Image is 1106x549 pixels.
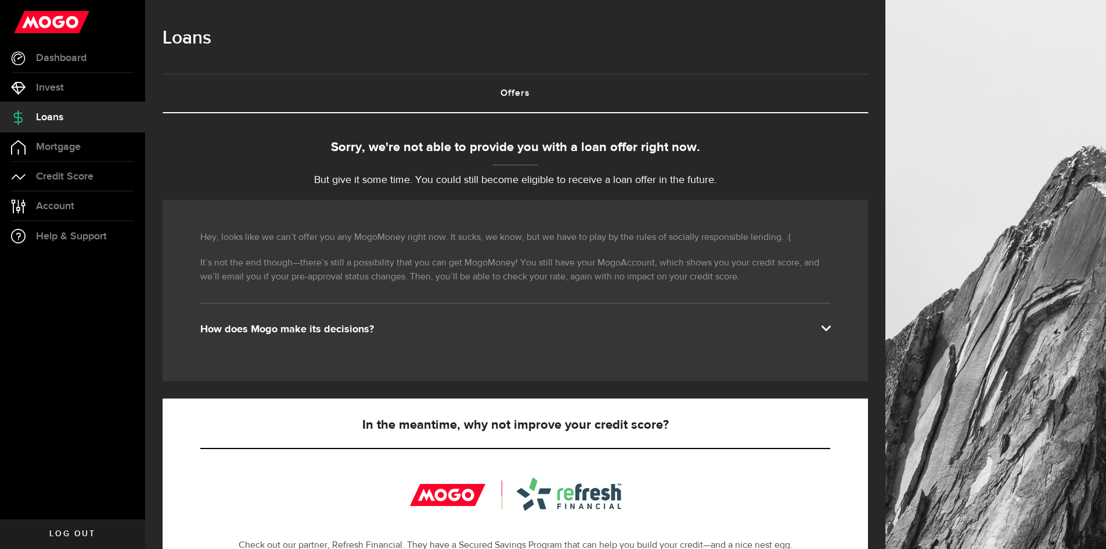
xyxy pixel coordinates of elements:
a: Offers [163,75,868,112]
ul: Tabs Navigation [163,74,868,113]
p: It’s not the end though—there’s still a possibility that you can get MogoMoney! You still have yo... [200,256,830,284]
span: Dashboard [36,53,87,63]
p: But give it some time. You could still become eligible to receive a loan offer in the future. [163,173,868,188]
span: Mortgage [36,142,81,152]
iframe: LiveChat chat widget [1057,500,1106,549]
div: How does Mogo make its decisions? [200,322,830,336]
span: Account [36,201,74,211]
span: Help & Support [36,231,107,242]
span: Log out [49,530,95,538]
div: Sorry, we're not able to provide you with a loan offer right now. [163,138,868,157]
span: Credit Score [36,171,93,182]
span: Loans [36,112,63,123]
h1: Loans [163,23,868,53]
h5: In the meantime, why not improve your credit score? [200,418,830,432]
p: Hey, looks like we can’t offer you any MogoMoney right now. It sucks, we know, but we have to pla... [200,231,830,245]
span: Invest [36,82,64,93]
